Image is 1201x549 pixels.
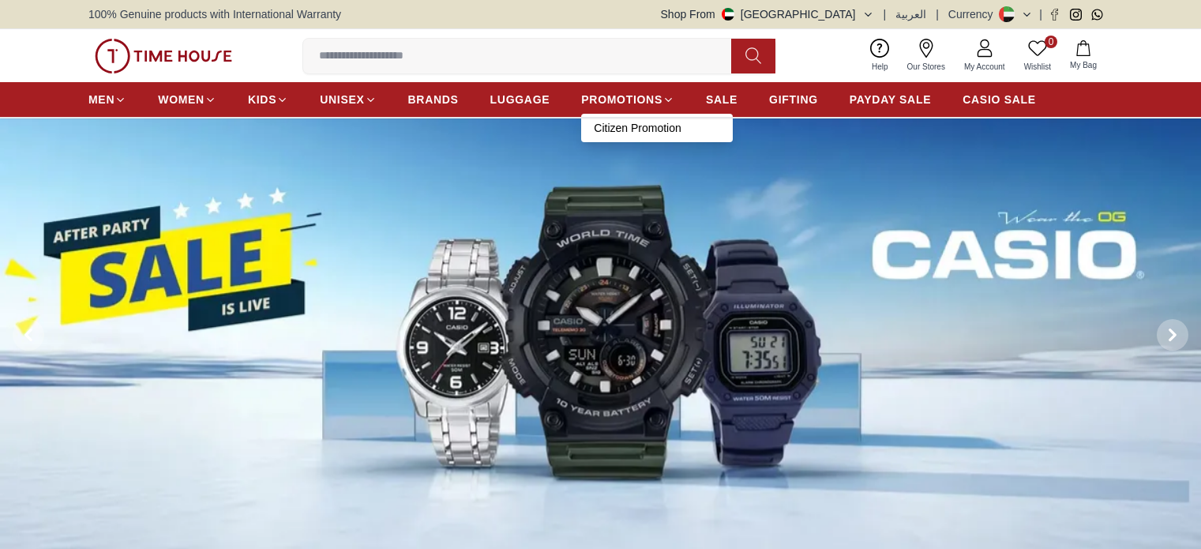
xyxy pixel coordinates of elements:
span: SALE [706,92,737,107]
button: My Bag [1060,37,1106,74]
a: Our Stores [898,36,955,76]
span: Our Stores [901,61,951,73]
span: BRANDS [408,92,459,107]
span: Wishlist [1018,61,1057,73]
a: SALE [706,85,737,114]
span: | [936,6,939,22]
a: Whatsapp [1091,9,1103,21]
span: My Bag [1064,59,1103,71]
span: CASIO SALE [963,92,1036,107]
span: LUGGAGE [490,92,550,107]
a: PAYDAY SALE [850,85,931,114]
span: PROMOTIONS [581,92,662,107]
a: MEN [88,85,126,114]
img: United Arab Emirates [722,8,734,21]
span: WOMEN [158,92,205,107]
a: 0Wishlist [1015,36,1060,76]
div: Currency [948,6,1000,22]
a: LUGGAGE [490,85,550,114]
span: | [884,6,887,22]
span: MEN [88,92,114,107]
span: 100% Genuine products with International Warranty [88,6,341,22]
button: العربية [895,6,926,22]
a: Instagram [1070,9,1082,21]
span: My Account [958,61,1011,73]
a: WOMEN [158,85,216,114]
span: | [1039,6,1042,22]
a: Help [862,36,898,76]
span: UNISEX [320,92,364,107]
a: GIFTING [769,85,818,114]
span: GIFTING [769,92,818,107]
a: CASIO SALE [963,85,1036,114]
a: KIDS [248,85,288,114]
span: KIDS [248,92,276,107]
img: ... [95,39,232,73]
a: BRANDS [408,85,459,114]
a: PROMOTIONS [581,85,674,114]
span: 0 [1045,36,1057,48]
a: Facebook [1049,9,1060,21]
button: Shop From[GEOGRAPHIC_DATA] [661,6,874,22]
span: PAYDAY SALE [850,92,931,107]
a: UNISEX [320,85,376,114]
a: Citizen Promotion [594,120,720,136]
span: Help [865,61,895,73]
